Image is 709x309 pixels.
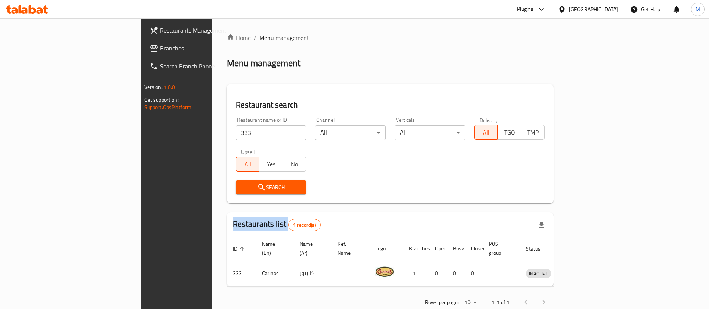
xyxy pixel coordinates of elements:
td: 0 [429,260,447,287]
span: POS group [489,240,511,257]
th: Busy [447,237,465,260]
a: Search Branch Phone [144,57,259,75]
div: Rows per page: [462,297,480,308]
td: 1 [403,260,429,287]
span: Branches [160,44,253,53]
span: 1 record(s) [289,222,320,229]
span: Search Branch Phone [160,62,253,71]
button: No [283,157,306,172]
img: Carinos [375,262,394,281]
th: Branches [403,237,429,260]
span: No [286,159,303,170]
span: Name (Ar) [300,240,323,257]
td: 0 [465,260,483,287]
a: Restaurants Management [144,21,259,39]
span: Name (En) [262,240,285,257]
label: Delivery [480,117,498,123]
span: TGO [501,127,518,138]
p: 1-1 of 1 [491,298,509,307]
a: Branches [144,39,259,57]
td: Carinos [256,260,294,287]
th: Logo [369,237,403,260]
h2: Restaurant search [236,99,545,111]
td: 0 [447,260,465,287]
a: Support.OpsPlatform [144,102,192,112]
div: All [395,125,465,140]
span: M [696,5,700,13]
button: TMP [521,125,545,140]
button: TGO [497,125,521,140]
div: All [315,125,386,140]
td: كارينوز [294,260,332,287]
input: Search for restaurant name or ID.. [236,125,306,140]
span: All [239,159,257,170]
label: Upsell [241,149,255,154]
span: Get support on: [144,95,179,105]
span: Status [526,244,550,253]
th: Open [429,237,447,260]
span: Search [242,183,300,192]
span: Restaurants Management [160,26,253,35]
div: Plugins [517,5,533,14]
div: INACTIVE [526,269,551,278]
span: Version: [144,82,163,92]
button: Yes [259,157,283,172]
p: Rows per page: [425,298,459,307]
div: [GEOGRAPHIC_DATA] [569,5,618,13]
h2: Restaurants list [233,219,321,231]
div: Export file [533,216,551,234]
span: Ref. Name [337,240,360,257]
button: Search [236,180,306,194]
th: Closed [465,237,483,260]
span: 1.0.0 [164,82,175,92]
span: Yes [262,159,280,170]
span: All [478,127,495,138]
div: Total records count [288,219,321,231]
span: TMP [524,127,542,138]
span: INACTIVE [526,269,551,278]
h2: Menu management [227,57,300,69]
button: All [474,125,498,140]
button: All [236,157,260,172]
table: enhanced table [227,237,586,287]
span: ID [233,244,247,253]
span: Menu management [259,33,309,42]
nav: breadcrumb [227,33,554,42]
